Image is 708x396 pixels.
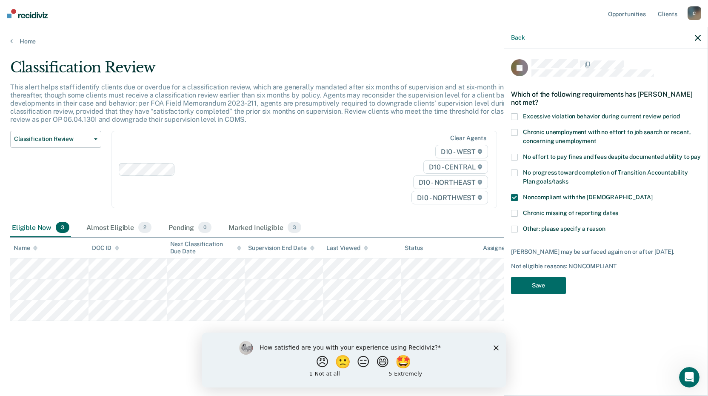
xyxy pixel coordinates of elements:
span: D10 - CENTRAL [423,160,488,174]
button: Back [511,34,525,41]
div: Not eligible reasons: NONCOMPLIANT [511,263,701,270]
span: No progress toward completion of Transition Accountability Plan goals/tasks [523,169,688,185]
span: Chronic unemployment with no effort to job search or recent, concerning unemployment [523,129,691,144]
div: Next Classification Due Date [170,241,242,255]
div: Which of the following requirements has [PERSON_NAME] not met? [511,83,701,113]
div: DOC ID [92,244,119,252]
span: D10 - NORTHWEST [411,191,488,204]
div: Name [14,244,37,252]
div: Assigned to [483,244,523,252]
iframe: Intercom live chat [679,367,699,387]
img: Recidiviz [7,9,48,18]
div: Clear agents [450,135,486,142]
span: 2 [138,222,151,233]
span: Other: please specify a reason [523,225,605,232]
p: This alert helps staff identify clients due or overdue for a classification review, which are gen... [10,83,532,124]
div: C [688,6,701,20]
div: [PERSON_NAME] may be surfaced again on or after [DATE]. [511,248,701,255]
iframe: Survey by Kim from Recidiviz [202,333,506,387]
span: No effort to pay fines and fees despite documented ability to pay [523,153,701,160]
a: Home [10,37,698,45]
span: Noncompliant with the [DEMOGRAPHIC_DATA] [523,194,652,201]
span: 0 [198,222,211,233]
button: Save [511,277,566,294]
div: Pending [167,218,213,237]
div: Almost Eligible [85,218,153,237]
div: Status [405,244,423,252]
div: Eligible Now [10,218,71,237]
div: Marked Ineligible [227,218,303,237]
span: 3 [56,222,69,233]
span: Chronic missing of reporting dates [523,209,618,216]
span: D10 - WEST [435,145,488,158]
span: Classification Review [14,135,91,143]
div: Supervision End Date [248,244,314,252]
span: Excessive violation behavior during current review period [523,113,680,120]
span: 3 [288,222,301,233]
div: Last Viewed [326,244,368,252]
span: D10 - NORTHEAST [413,175,488,189]
div: Classification Review [10,59,541,83]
